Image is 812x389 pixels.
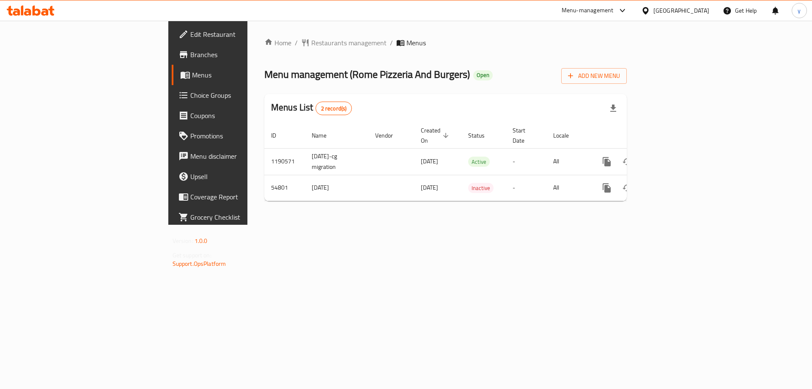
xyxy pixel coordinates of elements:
div: Total records count [315,102,352,115]
a: Menus [172,65,304,85]
span: Locale [553,130,580,141]
td: All [546,175,590,201]
span: 2 record(s) [316,105,352,113]
span: Menu management ( Rome Pizzeria And Burgers ) [264,65,470,84]
span: Active [468,157,490,167]
a: Coverage Report [172,187,304,207]
span: Version: [173,235,193,246]
span: [DATE] [421,156,438,167]
a: Promotions [172,126,304,146]
table: enhanced table [264,123,685,201]
button: more [597,152,617,172]
a: Edit Restaurant [172,24,304,44]
a: Grocery Checklist [172,207,304,227]
span: Open [473,72,493,79]
span: Menu disclaimer [190,151,297,161]
span: Add New Menu [568,71,620,81]
td: [DATE]-cg migration [305,148,368,175]
span: Edit Restaurant [190,29,297,39]
button: Add New Menu [561,68,627,84]
th: Actions [590,123,685,149]
div: Export file [603,98,623,119]
span: Coupons [190,110,297,121]
a: Restaurants management [301,38,387,48]
nav: breadcrumb [264,38,627,48]
span: Vendor [375,130,404,141]
span: Inactive [468,183,494,193]
li: / [390,38,393,48]
span: 1.0.0 [195,235,208,246]
a: Support.OpsPlatform [173,258,226,269]
td: [DATE] [305,175,368,201]
span: Promotions [190,131,297,141]
div: Active [468,157,490,167]
span: Upsell [190,171,297,182]
span: Choice Groups [190,90,297,100]
span: Get support on: [173,250,211,261]
span: Coverage Report [190,192,297,202]
h2: Menus List [271,101,352,115]
span: Start Date [513,125,536,146]
span: Menus [192,70,297,80]
button: Change Status [617,178,637,198]
div: Open [473,70,493,80]
button: Change Status [617,152,637,172]
div: Menu-management [562,6,614,16]
span: Restaurants management [311,38,387,48]
a: Choice Groups [172,85,304,105]
span: Grocery Checklist [190,212,297,222]
a: Menu disclaimer [172,146,304,166]
span: Name [312,130,337,141]
td: - [506,148,546,175]
button: more [597,178,617,198]
span: ID [271,130,287,141]
a: Coupons [172,105,304,126]
a: Branches [172,44,304,65]
a: Upsell [172,166,304,187]
span: y [798,6,801,15]
div: [GEOGRAPHIC_DATA] [653,6,709,15]
span: Branches [190,50,297,60]
span: [DATE] [421,182,438,193]
span: Menus [406,38,426,48]
span: Created On [421,125,451,146]
td: - [506,175,546,201]
span: Status [468,130,496,141]
td: All [546,148,590,175]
